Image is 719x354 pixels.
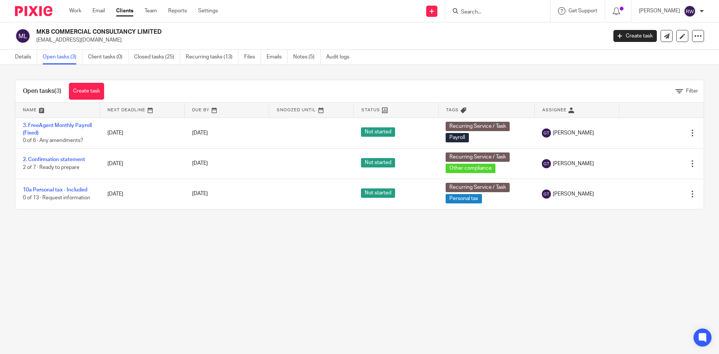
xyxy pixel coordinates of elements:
a: Settings [198,7,218,15]
a: Create task [613,30,657,42]
span: [PERSON_NAME] [553,160,594,167]
span: Payroll [446,133,469,142]
span: 0 of 6 · Any amendments? [23,138,83,143]
span: [PERSON_NAME] [553,129,594,137]
input: Search [460,9,528,16]
span: Filter [686,88,698,94]
img: Pixie [15,6,52,16]
a: Clients [116,7,133,15]
a: Team [145,7,157,15]
span: [PERSON_NAME] [553,190,594,198]
a: Work [69,7,81,15]
a: 3. FreeAgent Monthly Payroll (Fixed) [23,123,92,136]
td: [DATE] [100,179,185,209]
a: Audit logs [326,50,355,64]
span: Other compliance [446,164,495,173]
span: [DATE] [192,161,208,166]
h2: MKB COMMERCIAL CONSULTANCY LIMITED [36,28,489,36]
a: Notes (5) [293,50,321,64]
a: Files [244,50,261,64]
td: [DATE] [100,148,185,179]
a: Client tasks (0) [88,50,128,64]
a: Create task [69,83,104,100]
span: Snoozed Until [277,108,316,112]
span: Personal tax [446,194,482,203]
img: svg%3E [542,159,551,168]
h1: Open tasks [23,87,61,95]
span: (3) [54,88,61,94]
span: Get Support [568,8,597,13]
span: Not started [361,158,395,167]
span: 2 of 7 · Ready to prepare [23,165,79,170]
a: Reports [168,7,187,15]
a: Details [15,50,37,64]
a: 10a Personal tax - Included [23,187,87,193]
img: svg%3E [542,190,551,199]
a: Recurring tasks (13) [186,50,239,64]
a: Emails [267,50,288,64]
span: Not started [361,127,395,137]
p: [EMAIL_ADDRESS][DOMAIN_NAME] [36,36,602,44]
span: Recurring Service / Task [446,183,510,192]
span: [DATE] [192,191,208,197]
span: Status [361,108,380,112]
td: [DATE] [100,118,185,148]
p: [PERSON_NAME] [639,7,680,15]
img: svg%3E [684,5,696,17]
a: Closed tasks (25) [134,50,180,64]
span: Not started [361,188,395,198]
span: [DATE] [192,130,208,136]
a: 2. Confirmation statement [23,157,85,162]
a: Open tasks (3) [43,50,82,64]
span: 0 of 13 · Request information [23,195,90,200]
span: Recurring Service / Task [446,152,510,162]
span: Tags [446,108,459,112]
img: svg%3E [15,28,31,44]
span: Recurring Service / Task [446,122,510,131]
a: Email [92,7,105,15]
img: svg%3E [542,128,551,137]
